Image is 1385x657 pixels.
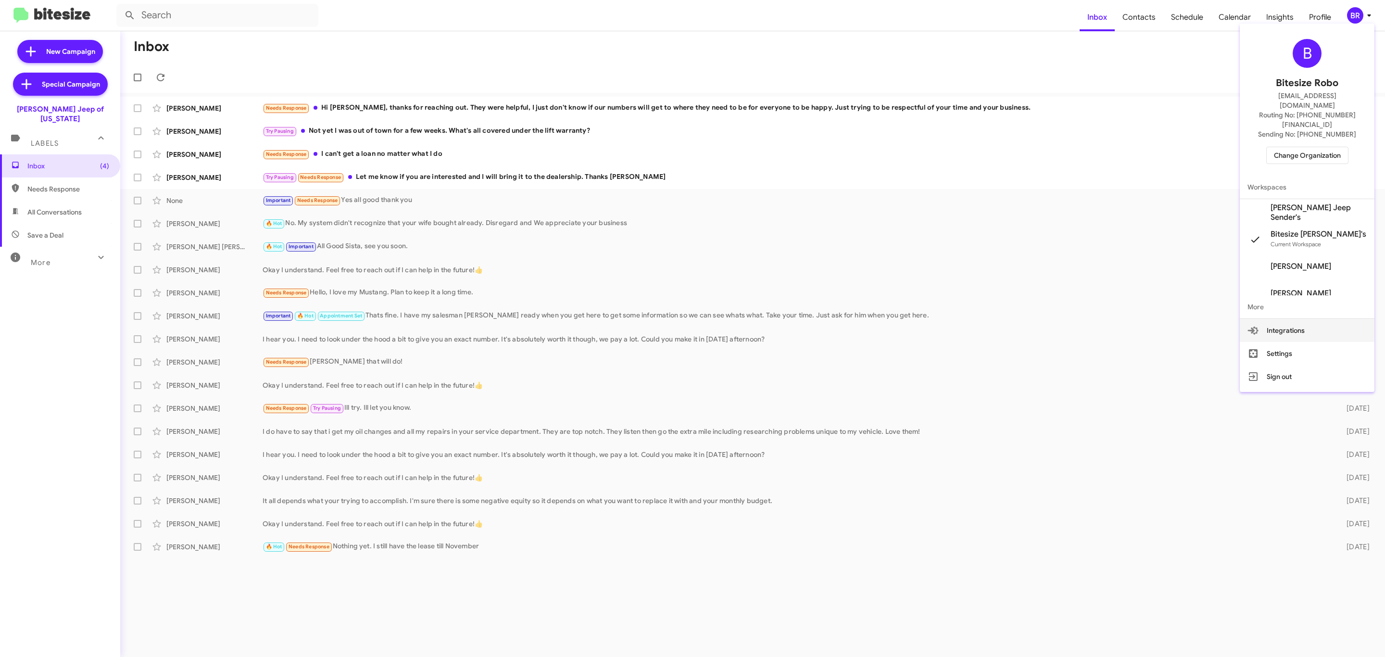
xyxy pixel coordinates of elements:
span: [PERSON_NAME] [1271,289,1331,298]
span: [PERSON_NAME] [1271,262,1331,271]
span: Change Organization [1274,147,1341,164]
span: Bitesize Robo [1276,76,1338,91]
button: Change Organization [1266,147,1348,164]
div: B [1293,39,1322,68]
span: Bitesize [PERSON_NAME]'s [1271,229,1366,239]
span: Current Workspace [1271,240,1321,248]
span: [PERSON_NAME] Jeep Sender's [1271,203,1367,222]
span: Workspaces [1240,176,1374,199]
span: Sending No: [PHONE_NUMBER] [1258,129,1356,139]
button: Sign out [1240,365,1374,388]
button: Settings [1240,342,1374,365]
span: [EMAIL_ADDRESS][DOMAIN_NAME] [1251,91,1363,110]
button: Integrations [1240,319,1374,342]
span: Routing No: [PHONE_NUMBER][FINANCIAL_ID] [1251,110,1363,129]
span: More [1240,295,1374,318]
